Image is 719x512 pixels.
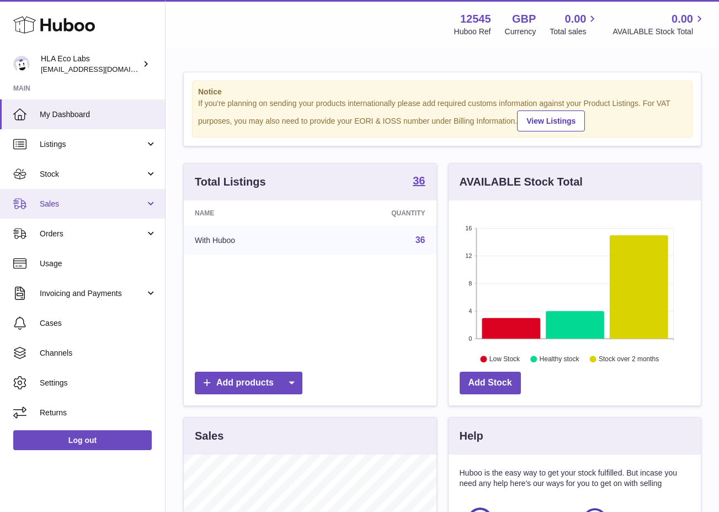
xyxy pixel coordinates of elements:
h3: Total Listings [195,175,266,189]
span: 0.00 [565,12,587,27]
span: Cases [40,318,157,329]
h3: Sales [195,429,223,444]
text: 12 [465,252,472,259]
span: Orders [40,229,145,239]
a: View Listings [517,110,585,131]
span: Channels [40,348,157,358]
div: HLA Eco Labs [41,54,140,75]
a: 36 [416,235,425,245]
a: 0.00 Total sales [550,12,599,37]
text: 16 [465,225,472,231]
span: Returns [40,408,157,418]
text: 4 [468,308,472,314]
span: Listings [40,139,145,150]
span: Usage [40,258,157,269]
text: Low Stock [489,355,520,363]
a: 0.00 AVAILABLE Stock Total [613,12,706,37]
h3: Help [460,429,483,444]
text: Stock over 2 months [599,355,659,363]
span: 0.00 [672,12,693,27]
span: Settings [40,378,157,388]
span: Invoicing and Payments [40,288,145,299]
span: [EMAIL_ADDRESS][DOMAIN_NAME] [41,65,162,73]
span: My Dashboard [40,109,157,120]
strong: GBP [512,12,536,27]
a: 36 [413,175,425,188]
a: Add Stock [460,372,521,394]
span: Sales [40,199,145,209]
div: Currency [505,27,536,37]
text: Healthy stock [539,355,579,363]
strong: 36 [413,175,425,186]
text: 8 [468,280,472,287]
a: Log out [13,430,152,450]
text: 0 [468,335,472,342]
div: If you're planning on sending your products internationally please add required customs informati... [198,98,686,131]
p: Huboo is the easy way to get your stock fulfilled. But incase you need any help here's our ways f... [460,468,690,489]
strong: Notice [198,87,686,97]
span: AVAILABLE Stock Total [613,27,706,37]
th: Quantity [317,200,436,226]
h3: AVAILABLE Stock Total [460,175,583,189]
img: clinton@newgendirect.com [13,56,30,72]
td: With Huboo [184,226,317,255]
span: Total sales [550,27,599,37]
a: Add products [195,372,302,394]
strong: 12545 [460,12,491,27]
span: Stock [40,169,145,180]
div: Huboo Ref [454,27,491,37]
th: Name [184,200,317,226]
